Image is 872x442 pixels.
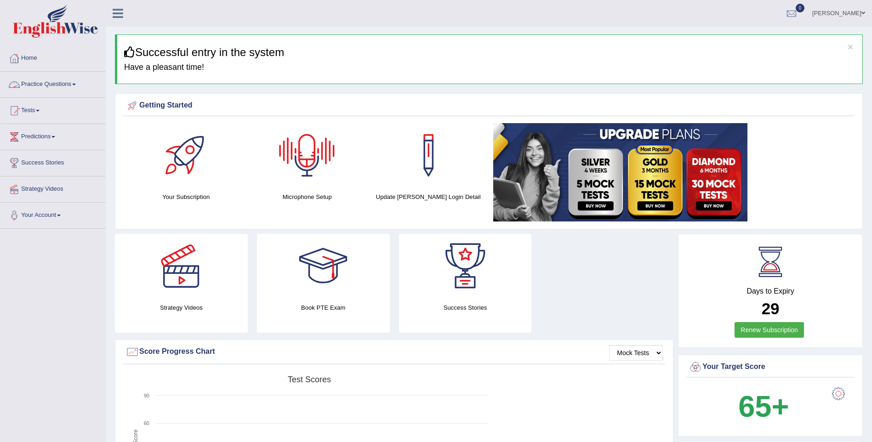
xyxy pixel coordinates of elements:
[288,375,331,384] tspan: Test scores
[493,123,747,221] img: small5.jpg
[115,303,248,312] h4: Strategy Videos
[144,393,149,398] text: 90
[738,390,789,423] b: 65+
[0,203,105,226] a: Your Account
[735,322,804,338] a: Renew Subscription
[848,42,853,51] button: ×
[130,192,242,202] h4: Your Subscription
[399,303,532,312] h4: Success Stories
[0,176,105,199] a: Strategy Videos
[125,99,852,113] div: Getting Started
[689,360,852,374] div: Your Target Score
[124,46,855,58] h3: Successful entry in the system
[762,300,780,317] b: 29
[796,4,805,12] span: 0
[0,98,105,121] a: Tests
[257,303,390,312] h4: Book PTE Exam
[689,287,852,295] h4: Days to Expiry
[125,345,663,359] div: Score Progress Chart
[144,420,149,426] text: 60
[0,150,105,173] a: Success Stories
[0,45,105,68] a: Home
[372,192,484,202] h4: Update [PERSON_NAME] Login Detail
[0,72,105,95] a: Practice Questions
[251,192,363,202] h4: Microphone Setup
[0,124,105,147] a: Predictions
[124,63,855,72] h4: Have a pleasant time!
